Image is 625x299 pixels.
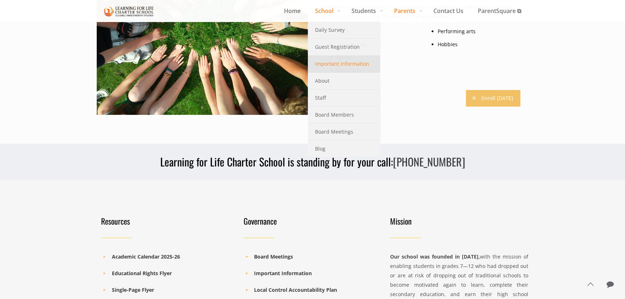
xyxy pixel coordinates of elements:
a: Important Information [308,56,380,73]
span: School [308,5,344,16]
a: Guest Registration [308,39,380,56]
a: Important Information [254,270,312,277]
li: Performing arts [438,27,520,36]
span: Daily Survey [315,25,345,35]
li: Hobbies [438,40,520,49]
span: Students [344,5,387,16]
h4: Governance [244,216,377,226]
span: Board Members [315,110,354,120]
a: Enroll [DATE] [466,90,521,107]
a: Local Control Accountability Plan [254,286,337,293]
span: ParentSquare ⧉ [471,5,528,16]
a: [PHONE_NUMBER] [393,153,465,170]
a: Board Meetings [308,123,380,140]
a: Back to top icon [583,277,598,292]
strong: Our school was founded in [DATE], [390,253,480,260]
a: Academic Calendar 2025-26 [112,253,180,260]
a: Daily Survey [308,22,380,39]
span: Important Information [315,59,369,69]
h4: Mission [390,216,528,226]
a: Blog [308,140,380,157]
a: Single-Page Flyer [112,286,154,293]
a: About [308,73,380,90]
span: Board Meetings [315,127,353,136]
span: Contact Us [426,5,471,16]
span: Guest Registration [315,42,360,52]
span: Staff [315,93,326,103]
span: Parents [387,5,426,16]
h3: Learning for Life Charter School is standing by for your call: [97,155,528,169]
span: Blog [315,144,325,153]
a: Board Members [308,107,380,123]
a: Educational Rights Flyer [112,270,172,277]
img: Schedules & Subjects [104,5,154,18]
h4: Resources [101,216,235,226]
a: Board Meetings [254,253,293,260]
span: About [315,76,329,86]
span: Home [277,5,308,16]
a: Staff [308,90,380,107]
